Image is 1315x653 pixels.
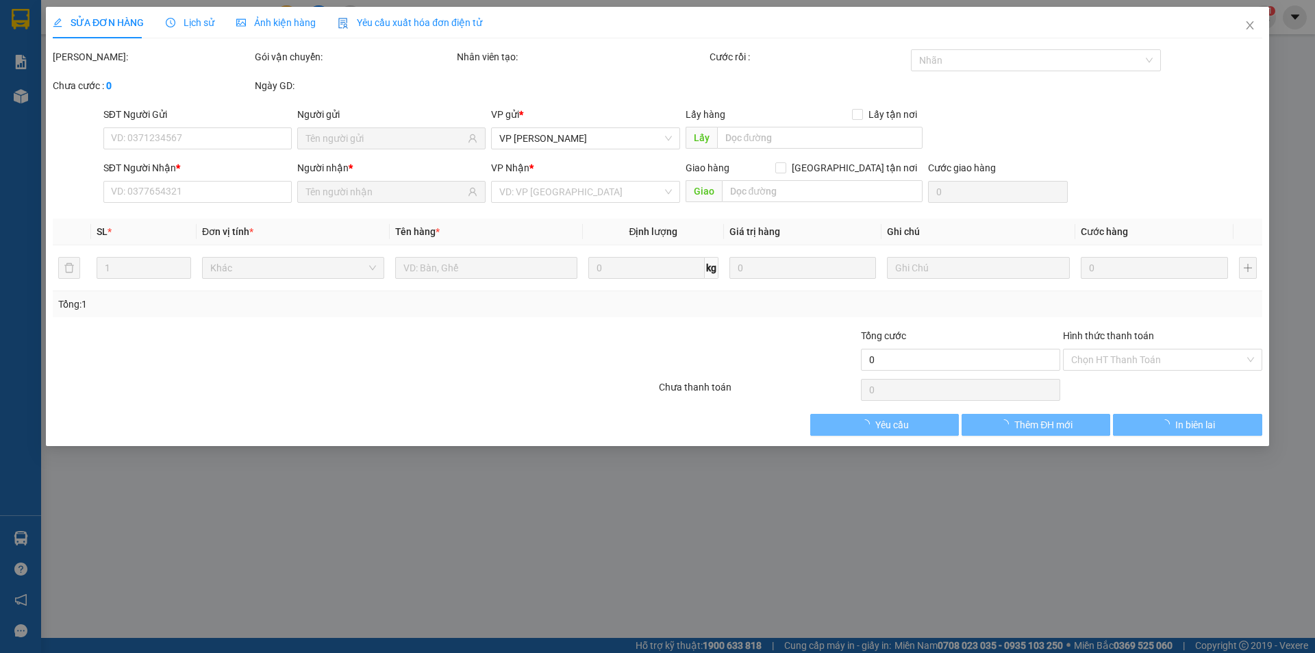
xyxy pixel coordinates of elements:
[888,257,1070,279] input: Ghi Chú
[305,131,465,146] input: Tên người gửi
[1063,330,1154,341] label: Hình thức thanh toán
[629,226,678,237] span: Định lượng
[1175,417,1215,432] span: In biên lai
[53,49,252,64] div: [PERSON_NAME]:
[53,18,62,27] span: edit
[686,162,729,173] span: Giao hàng
[999,419,1014,429] span: loading
[338,17,482,28] span: Yêu cầu xuất hóa đơn điện tử
[686,180,722,202] span: Giao
[202,226,253,237] span: Đơn vị tính
[97,226,108,237] span: SL
[103,107,292,122] div: SĐT Người Gửi
[717,127,923,149] input: Dọc đường
[305,184,465,199] input: Tên người nhận
[166,17,214,28] span: Lịch sử
[729,226,780,237] span: Giá trị hàng
[492,162,530,173] span: VP Nhận
[810,414,959,436] button: Yêu cầu
[53,78,252,93] div: Chưa cước :
[928,162,996,173] label: Cước giao hàng
[1081,226,1128,237] span: Cước hàng
[468,134,478,143] span: user
[1081,257,1228,279] input: 0
[928,181,1068,203] input: Cước giao hàng
[492,107,680,122] div: VP gửi
[53,17,144,28] span: SỬA ĐƠN HÀNG
[657,380,860,404] div: Chưa thanh toán
[722,180,923,202] input: Dọc đường
[395,226,440,237] span: Tên hàng
[1231,7,1269,45] button: Close
[1239,257,1257,279] button: plus
[1160,419,1175,429] span: loading
[729,257,877,279] input: 0
[395,257,577,279] input: VD: Bàn, Ghế
[103,160,292,175] div: SĐT Người Nhận
[500,128,672,149] span: VP Phan Thiết
[1014,417,1073,432] span: Thêm ĐH mới
[236,17,316,28] span: Ảnh kiện hàng
[710,49,909,64] div: Cước rồi :
[962,414,1110,436] button: Thêm ĐH mới
[861,330,906,341] span: Tổng cước
[166,18,175,27] span: clock-circle
[863,107,923,122] span: Lấy tận nơi
[236,18,246,27] span: picture
[860,419,875,429] span: loading
[457,49,707,64] div: Nhân viên tạo:
[58,297,508,312] div: Tổng: 1
[705,257,718,279] span: kg
[297,107,486,122] div: Người gửi
[786,160,923,175] span: [GEOGRAPHIC_DATA] tận nơi
[882,219,1075,245] th: Ghi chú
[468,187,478,197] span: user
[58,257,80,279] button: delete
[686,127,717,149] span: Lấy
[297,160,486,175] div: Người nhận
[255,78,454,93] div: Ngày GD:
[106,80,112,91] b: 0
[875,417,909,432] span: Yêu cầu
[1114,414,1262,436] button: In biên lai
[1244,20,1255,31] span: close
[210,258,376,278] span: Khác
[686,109,725,120] span: Lấy hàng
[255,49,454,64] div: Gói vận chuyển:
[338,18,349,29] img: icon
